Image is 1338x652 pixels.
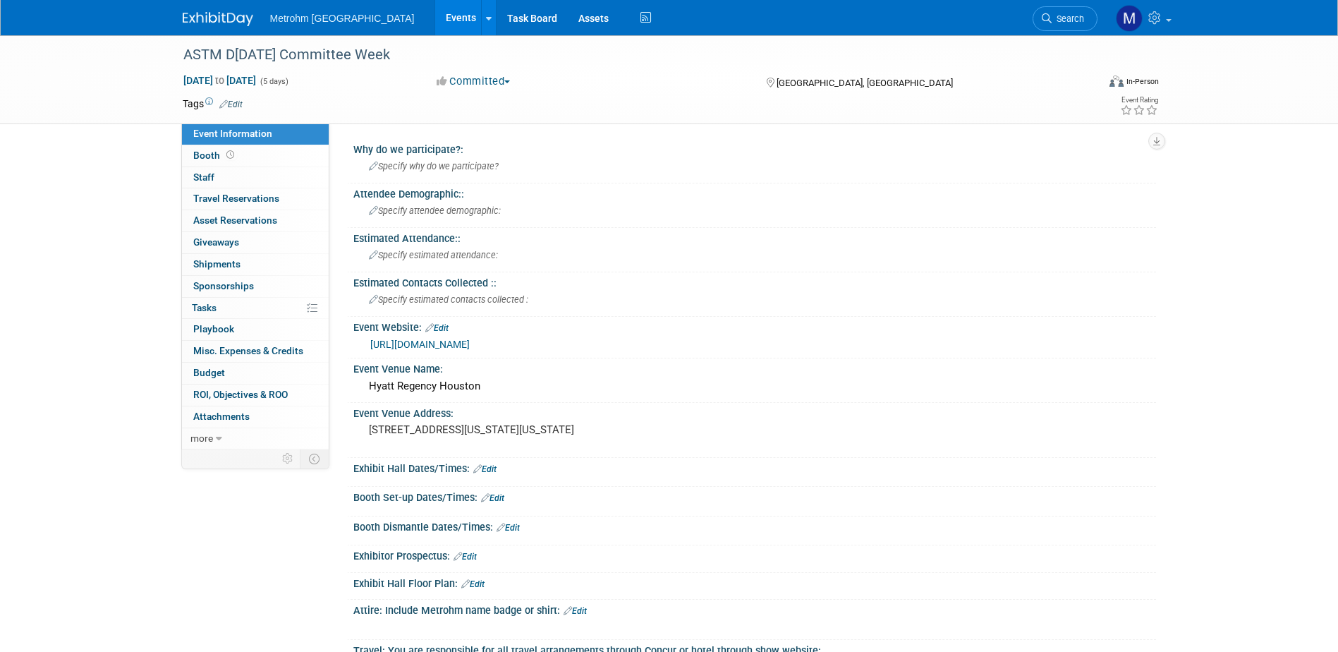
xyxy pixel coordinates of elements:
td: Personalize Event Tab Strip [276,449,300,468]
span: (5 days) [259,77,288,86]
div: ASTM D[DATE] Committee Week [178,42,1076,68]
a: Edit [473,464,497,474]
span: Metrohm [GEOGRAPHIC_DATA] [270,13,415,24]
div: Estimated Attendance:: [353,228,1156,246]
a: Edit [497,523,520,533]
div: Attendee Demographic:: [353,183,1156,201]
span: Budget [193,367,225,378]
div: In-Person [1126,76,1159,87]
div: Event Format [1014,73,1160,95]
span: Specify estimated attendance: [369,250,498,260]
span: Playbook [193,323,234,334]
div: Hyatt Regency Houston [364,375,1145,397]
a: Event Information [182,123,329,145]
div: Why do we participate?: [353,139,1156,157]
div: Event Website: [353,317,1156,335]
a: Edit [481,493,504,503]
span: more [190,433,213,444]
img: ExhibitDay [183,12,253,26]
img: Format-Inperson.png [1109,76,1124,87]
span: Travel Reservations [193,193,279,204]
div: Booth Dismantle Dates/Times: [353,517,1156,535]
a: more [182,428,329,449]
a: Misc. Expenses & Credits [182,341,329,362]
img: Michelle Simoes [1116,5,1143,32]
a: Giveaways [182,232,329,253]
a: Edit [219,99,243,109]
div: Event Venue Address: [353,403,1156,421]
a: [URL][DOMAIN_NAME] [370,339,470,350]
div: Exhibitor Prospectus: [353,545,1156,564]
span: Event Information [193,128,272,139]
span: Staff [193,171,214,183]
a: Edit [425,323,449,333]
span: [DATE] [DATE] [183,74,257,87]
a: Booth [182,145,329,167]
span: Asset Reservations [193,215,277,226]
a: Search [1033,6,1097,31]
span: Shipments [193,258,241,270]
a: Edit [454,552,477,562]
div: Exhibit Hall Dates/Times: [353,458,1156,476]
span: Attachments [193,411,250,422]
a: Budget [182,363,329,384]
span: Giveaways [193,236,239,248]
a: Shipments [182,254,329,275]
span: to [213,75,226,86]
div: Estimated Contacts Collected :: [353,272,1156,290]
span: Sponsorships [193,280,254,291]
span: Booth [193,150,237,161]
span: Specify attendee demographic: [369,205,501,216]
span: [GEOGRAPHIC_DATA], [GEOGRAPHIC_DATA] [777,78,953,88]
a: Tasks [182,298,329,319]
span: Specify estimated contacts collected : [369,294,528,305]
a: Playbook [182,319,329,340]
a: Edit [461,579,485,589]
div: Attire: Include Metrohm name badge or shirt: [353,600,1156,618]
a: Edit [564,606,587,616]
span: Search [1052,13,1084,24]
a: Travel Reservations [182,188,329,210]
td: Toggle Event Tabs [300,449,329,468]
a: Staff [182,167,329,188]
a: ROI, Objectives & ROO [182,385,329,406]
div: Event Venue Name: [353,358,1156,376]
a: Sponsorships [182,276,329,297]
span: Specify why do we participate? [369,161,499,171]
span: Misc. Expenses & Credits [193,345,303,356]
div: Booth Set-up Dates/Times: [353,487,1156,505]
span: ROI, Objectives & ROO [193,389,288,400]
span: Tasks [192,302,217,313]
a: Asset Reservations [182,210,329,231]
pre: [STREET_ADDRESS][US_STATE][US_STATE] [369,423,672,436]
td: Tags [183,97,243,111]
span: Booth not reserved yet [224,150,237,160]
a: Attachments [182,406,329,428]
button: Committed [432,74,516,89]
div: Event Rating [1120,97,1158,104]
div: Exhibit Hall Floor Plan: [353,573,1156,591]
